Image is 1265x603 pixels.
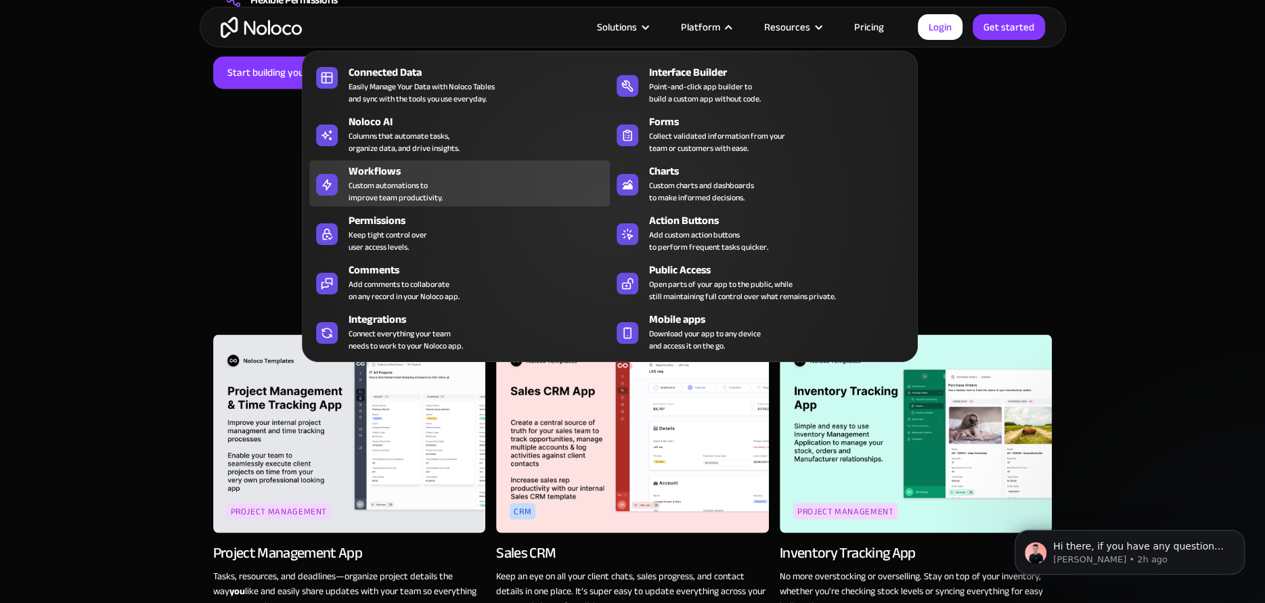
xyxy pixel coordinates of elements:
[610,111,910,157] a: FormsCollect validated information from yourteam or customers with ease.
[349,278,460,303] div: Add comments to collaborate on any record in your Noloco app.
[610,62,910,108] a: Interface BuilderPoint-and-click app builder tobuild a custom app without code.
[349,262,616,278] div: Comments
[302,32,918,362] nav: Platform
[649,179,754,204] div: Custom charts and dashboards to make informed decisions.
[973,14,1045,40] a: Get started
[994,501,1265,596] iframe: Intercom notifications message
[349,213,616,229] div: Permissions
[349,130,460,154] div: Columns that automate tasks, organize data, and drive insights.
[349,179,443,204] div: Custom automations to improve team productivity.
[649,130,785,154] div: Collect validated information from your team or customers with ease.
[649,64,916,81] div: Interface Builder
[649,229,768,253] div: Add custom action buttons to perform frequent tasks quicker.
[580,18,664,36] div: Solutions
[349,328,463,352] div: Connect everything your team needs to work to your Noloco app.
[510,503,535,519] div: crm
[610,210,910,256] a: Action ButtonsAdd custom action buttonsto perform frequent tasks quicker.
[213,543,362,562] div: Project Management App
[227,503,332,519] div: Project Management
[649,213,916,229] div: Action Buttons
[349,311,616,328] div: Integrations
[649,328,761,352] span: Download your app to any device and access it on the go.
[793,503,898,519] div: Project Management
[349,229,427,253] div: Keep tight control over user access levels.
[918,14,962,40] a: Login
[649,278,836,303] div: Open parts of your app to the public, while still maintaining full control over what remains priv...
[664,18,747,36] div: Platform
[610,309,910,355] a: Mobile appsDownload your app to any deviceand access it on the go.
[213,204,1052,277] h2: Jumpstart your Noloco app with easy to customize templates
[649,311,916,328] div: Mobile apps
[349,81,495,105] div: Easily Manage Your Data with Noloco Tables and sync with the tools you use everyday.
[496,543,556,562] div: Sales CRM
[309,210,610,256] a: PermissionsKeep tight control overuser access levels.
[309,309,610,355] a: IntegrationsConnect everything your teamneeds to work to your Noloco app.
[681,18,720,36] div: Platform
[610,160,910,206] a: ChartsCustom charts and dashboardsto make informed decisions.
[221,17,302,38] a: home
[349,64,616,81] div: Connected Data
[309,62,610,108] a: Connected DataEasily Manage Your Data with Noloco Tablesand sync with the tools you use everyday.
[649,262,916,278] div: Public Access
[649,81,761,105] div: Point-and-click app builder to build a custom app without code.
[610,259,910,305] a: Public AccessOpen parts of your app to the public, whilestill maintaining full control over what ...
[597,18,637,36] div: Solutions
[349,163,616,179] div: Workflows
[649,163,916,179] div: Charts
[213,56,351,89] a: Start building your tables
[780,543,915,562] div: Inventory Tracking App
[837,18,901,36] a: Pricing
[764,18,810,36] div: Resources
[309,111,610,157] a: Noloco AIColumns that automate tasks,organize data, and drive insights.
[349,114,616,130] div: Noloco AI
[309,259,610,305] a: CommentsAdd comments to collaborateon any record in your Noloco app.
[747,18,837,36] div: Resources
[649,114,916,130] div: Forms
[229,581,245,600] strong: you
[309,160,610,206] a: WorkflowsCustom automations toimprove team productivity.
